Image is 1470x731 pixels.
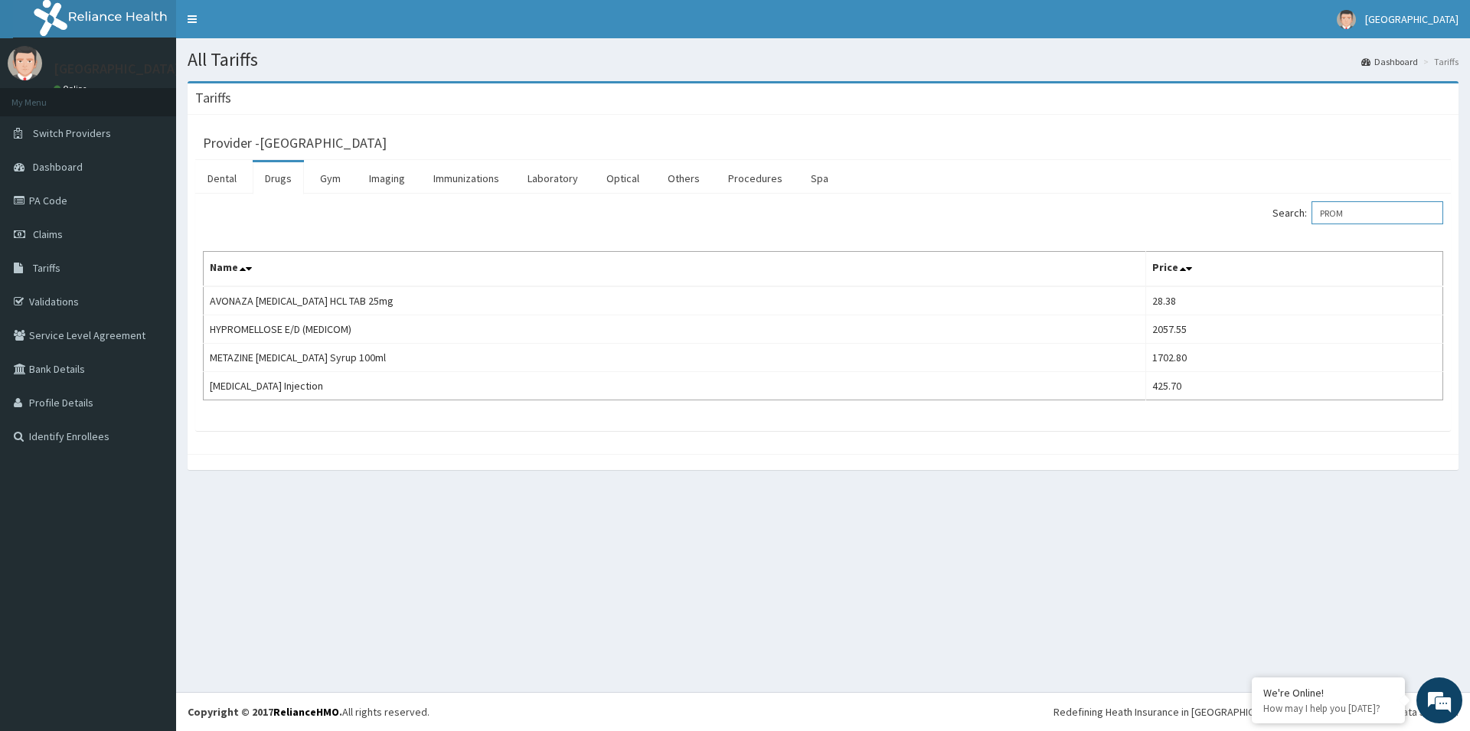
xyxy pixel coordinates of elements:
img: User Image [8,46,42,80]
img: User Image [1337,10,1356,29]
a: Immunizations [421,162,511,194]
input: Search: [1312,201,1443,224]
a: Others [655,162,712,194]
div: Minimize live chat window [251,8,288,44]
span: [GEOGRAPHIC_DATA] [1365,12,1459,26]
h3: Tariffs [195,91,231,105]
a: Optical [594,162,652,194]
th: Name [204,252,1146,287]
a: Online [54,83,90,94]
div: We're Online! [1263,686,1393,700]
td: 2057.55 [1146,315,1443,344]
div: Chat with us now [80,86,257,106]
th: Price [1146,252,1443,287]
span: We're online! [89,193,211,348]
p: [GEOGRAPHIC_DATA] [54,62,180,76]
a: Dental [195,162,249,194]
span: Claims [33,227,63,241]
span: Dashboard [33,160,83,174]
a: Laboratory [515,162,590,194]
a: RelianceHMO [273,705,339,719]
textarea: Type your message and hit 'Enter' [8,418,292,472]
a: Imaging [357,162,417,194]
td: [MEDICAL_DATA] Injection [204,372,1146,400]
td: HYPROMELLOSE E/D (MEDICOM) [204,315,1146,344]
p: How may I help you today? [1263,702,1393,715]
td: METAZINE [MEDICAL_DATA] Syrup 100ml [204,344,1146,372]
label: Search: [1272,201,1443,224]
h1: All Tariffs [188,50,1459,70]
li: Tariffs [1419,55,1459,68]
h3: Provider - [GEOGRAPHIC_DATA] [203,136,387,150]
td: 28.38 [1146,286,1443,315]
a: Spa [799,162,841,194]
span: Tariffs [33,261,60,275]
td: AVONAZA [MEDICAL_DATA] HCL TAB 25mg [204,286,1146,315]
a: Dashboard [1361,55,1418,68]
div: Redefining Heath Insurance in [GEOGRAPHIC_DATA] using Telemedicine and Data Science! [1053,704,1459,720]
td: 1702.80 [1146,344,1443,372]
span: Switch Providers [33,126,111,140]
a: Procedures [716,162,795,194]
footer: All rights reserved. [176,692,1470,731]
td: 425.70 [1146,372,1443,400]
strong: Copyright © 2017 . [188,705,342,719]
img: d_794563401_company_1708531726252_794563401 [28,77,62,115]
a: Drugs [253,162,304,194]
a: Gym [308,162,353,194]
